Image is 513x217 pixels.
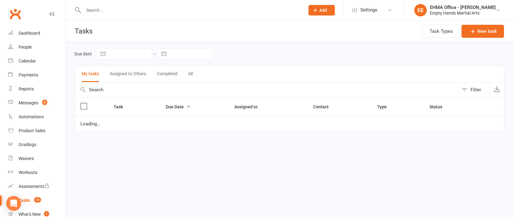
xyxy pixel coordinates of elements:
td: Loading... [75,116,504,132]
a: Reports [8,82,65,96]
a: Assessments [8,180,65,193]
a: Product Sales [8,124,65,138]
div: Workouts [19,170,37,175]
h1: Tasks [66,20,95,42]
button: Type [377,103,394,111]
button: Due Date [166,103,191,111]
div: Payments [19,72,38,77]
button: Add [308,5,335,15]
a: People [8,40,65,54]
a: Payments [8,68,65,82]
button: Assigned to Others [110,66,146,82]
span: Contact [313,104,335,109]
div: EE [414,4,427,16]
div: Gradings [19,142,36,147]
a: Calendar [8,54,65,68]
a: Messages 8 [8,96,65,110]
div: Calendar [19,59,36,63]
button: Status [430,103,449,111]
a: Workouts [8,166,65,180]
label: Due date [74,51,92,56]
span: Status [430,104,449,109]
a: Waivers [8,152,65,166]
input: Search [75,82,459,97]
span: Due Date [166,104,191,109]
div: Assessments [19,184,49,189]
button: New task [461,25,504,38]
div: Reports [19,86,34,91]
span: Assigned to [234,104,264,109]
span: Task [114,104,130,109]
button: Filter [459,82,489,97]
span: Add [319,8,327,13]
span: 8 [42,100,47,105]
div: Empty Hands Martial Arts [430,10,496,16]
div: Waivers [19,156,34,161]
button: Assigned to [234,103,264,111]
button: Task [114,103,130,111]
span: 10 [34,197,41,202]
button: Completed [157,66,178,82]
div: People [19,45,32,50]
span: Settings [360,3,377,17]
button: Task Types [422,25,460,38]
div: EHMA Office - [PERSON_NAME] [430,5,496,10]
input: Search... [82,6,300,15]
div: Messages [19,100,38,105]
button: My tasks [82,66,99,82]
button: All [188,66,193,82]
a: Clubworx [7,6,23,22]
div: Filter [470,86,481,93]
a: Automations [8,110,65,124]
button: Contact [313,103,335,111]
span: Type [377,104,394,109]
a: Gradings [8,138,65,152]
div: Dashboard [19,31,40,36]
div: Product Sales [19,128,45,133]
div: What's New [19,212,41,217]
span: 1 [44,211,49,216]
div: Automations [19,114,44,119]
a: Dashboard [8,26,65,40]
div: Open Intercom Messenger [6,196,21,211]
div: Tasks [19,198,30,203]
a: Tasks 10 [8,193,65,207]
